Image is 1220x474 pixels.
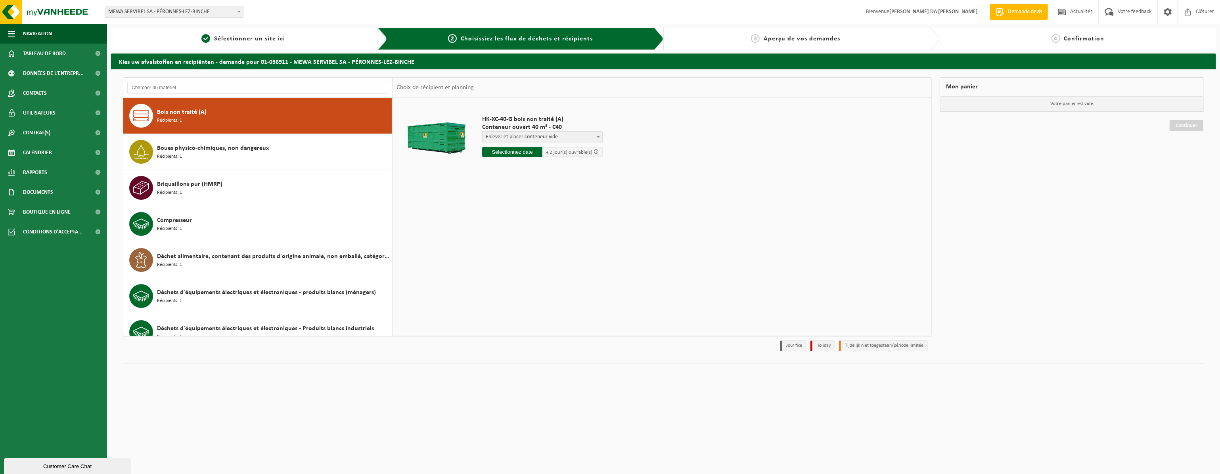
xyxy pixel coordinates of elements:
[482,115,603,123] span: HK-XC-40-G bois non traité (A)
[1170,120,1203,131] a: Continuer
[123,134,392,170] button: Boues physico-chimiques, non dangereux Récipients: 1
[127,82,388,94] input: Chercher du matériel
[23,83,47,103] span: Contacts
[23,202,71,222] span: Boutique en ligne
[123,278,392,314] button: Déchets d'équipements électriques et électroniques - produits blancs (ménagers) Récipients: 1
[23,162,47,182] span: Rapports
[23,182,53,202] span: Documents
[764,36,840,42] span: Aperçu de vos demandes
[157,252,390,261] span: Déchet alimentaire, contenant des produits d'origine animale, non emballé, catégorie 3
[157,117,182,124] span: Récipients: 1
[461,36,593,42] span: Choisissiez les flux de déchets et récipients
[157,143,269,153] span: Boues physico-chimiques, non dangereux
[157,216,192,225] span: Compresseur
[23,24,52,44] span: Navigation
[483,132,602,143] span: Enlever et placer conteneur vide
[157,333,182,341] span: Récipients: 1
[201,34,210,43] span: 1
[157,324,374,333] span: Déchets d'équipements électriques et électroniques - Produits blancs industriels
[157,297,182,305] span: Récipients: 1
[990,4,1048,20] a: Demande devis
[123,98,392,134] button: Bois non traité (A) Récipients: 1
[780,340,806,351] li: Jour fixe
[123,242,392,278] button: Déchet alimentaire, contenant des produits d'origine animale, non emballé, catégorie 3 Récipients: 1
[157,261,182,269] span: Récipients: 1
[23,63,84,83] span: Données de l'entrepr...
[839,340,928,351] li: Tijdelijk niet toegestaan/période limitée
[810,340,835,351] li: Holiday
[105,6,243,17] span: MEWA SERVIBEL SA - PÉRONNES-LEZ-BINCHE
[111,54,1216,69] h2: Kies uw afvalstoffen en recipiënten - demande pour 01-056911 - MEWA SERVIBEL SA - PÉRONNES-LEZ-BI...
[940,77,1204,96] div: Mon panier
[482,131,603,143] span: Enlever et placer conteneur vide
[123,314,392,350] button: Déchets d'équipements électriques et électroniques - Produits blancs industriels Récipients: 1
[105,6,243,18] span: MEWA SERVIBEL SA - PÉRONNES-LEZ-BINCHE
[4,457,132,474] iframe: chat widget
[123,170,392,206] button: Briquaillons pur (HMRP) Récipients: 1
[751,34,760,43] span: 3
[157,225,182,233] span: Récipients: 1
[1006,8,1044,16] span: Demande devis
[940,96,1204,111] p: Votre panier est vide
[393,78,478,97] div: Choix de récipient et planning
[546,150,592,155] span: + 2 jour(s) ouvrable(s)
[1064,36,1105,42] span: Confirmation
[214,36,285,42] span: Sélectionner un site ici
[115,34,372,44] a: 1Sélectionner un site ici
[123,206,392,242] button: Compresseur Récipients: 1
[448,34,457,43] span: 2
[23,123,50,143] span: Contrat(s)
[157,189,182,197] span: Récipients: 1
[889,9,978,15] strong: [PERSON_NAME] DA [PERSON_NAME]
[157,180,222,189] span: Briquaillons pur (HMRP)
[157,288,376,297] span: Déchets d'équipements électriques et électroniques - produits blancs (ménagers)
[23,222,83,242] span: Conditions d'accepta...
[482,123,603,131] span: Conteneur ouvert 40 m³ - C40
[1051,34,1060,43] span: 4
[157,107,207,117] span: Bois non traité (A)
[23,143,52,162] span: Calendrier
[157,153,182,161] span: Récipients: 1
[23,103,56,123] span: Utilisateurs
[482,147,542,157] input: Sélectionnez date
[23,44,66,63] span: Tableau de bord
